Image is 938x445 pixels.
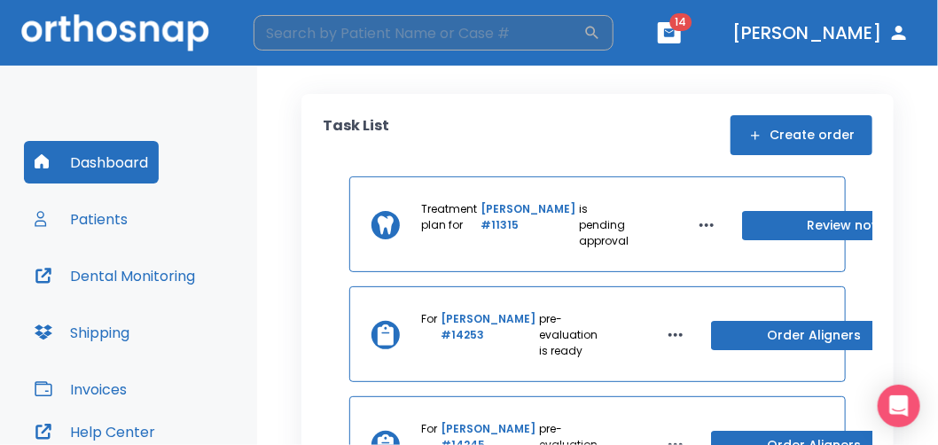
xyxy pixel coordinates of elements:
button: Dental Monitoring [24,254,206,297]
button: [PERSON_NAME] [725,17,917,49]
span: 14 [670,13,692,31]
button: Invoices [24,368,137,410]
button: Patients [24,198,138,240]
button: Shipping [24,311,140,354]
a: [PERSON_NAME] #14253 [441,311,535,359]
p: Treatment plan for [421,201,477,249]
a: [PERSON_NAME] #11315 [481,201,575,249]
img: Orthosnap [21,14,209,51]
p: Task List [323,115,389,155]
button: Order Aligners [711,321,917,350]
p: pre-evaluation is ready [539,311,598,359]
div: Open Intercom Messenger [878,385,920,427]
p: For [421,311,437,359]
button: Dashboard [24,141,159,183]
button: Create order [731,115,872,155]
p: is pending approval [579,201,629,249]
input: Search by Patient Name or Case # [254,15,583,51]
